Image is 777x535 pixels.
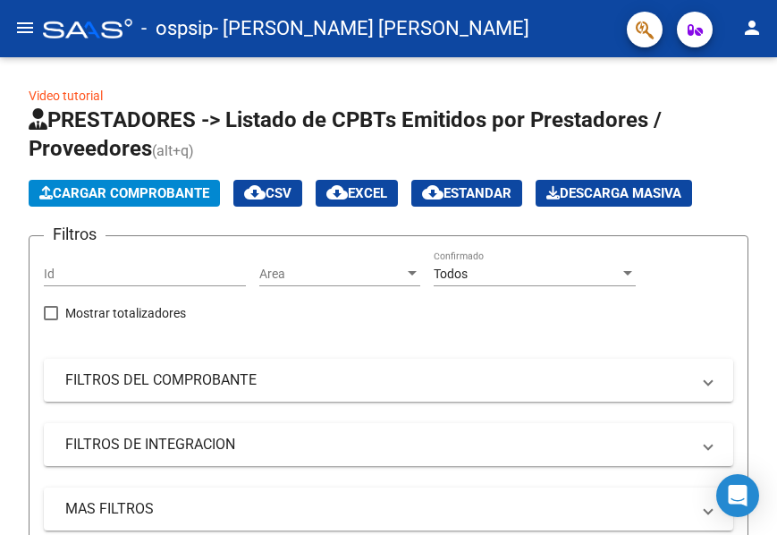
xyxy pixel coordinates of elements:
app-download-masive: Descarga masiva de comprobantes (adjuntos) [536,180,692,207]
mat-expansion-panel-header: MAS FILTROS [44,488,733,531]
button: Descarga Masiva [536,180,692,207]
span: EXCEL [326,185,387,201]
button: Cargar Comprobante [29,180,220,207]
span: Estandar [422,185,511,201]
mat-icon: menu [14,17,36,38]
mat-expansion-panel-header: FILTROS DEL COMPROBANTE [44,359,733,402]
mat-icon: cloud_download [244,182,266,203]
mat-icon: person [741,17,763,38]
button: EXCEL [316,180,398,207]
mat-panel-title: MAS FILTROS [65,499,690,519]
button: Estandar [411,180,522,207]
span: Todos [434,267,468,281]
span: - ospsip [141,9,213,48]
span: PRESTADORES -> Listado de CPBTs Emitidos por Prestadores / Proveedores [29,107,662,161]
mat-icon: cloud_download [422,182,443,203]
a: Video tutorial [29,89,103,103]
span: (alt+q) [152,142,194,159]
button: CSV [233,180,302,207]
mat-panel-title: FILTROS DE INTEGRACION [65,435,690,454]
h3: Filtros [44,222,106,247]
div: Open Intercom Messenger [716,474,759,517]
span: Descarga Masiva [546,185,681,201]
mat-panel-title: FILTROS DEL COMPROBANTE [65,370,690,390]
span: Area [259,267,404,282]
span: - [PERSON_NAME] [PERSON_NAME] [213,9,529,48]
mat-expansion-panel-header: FILTROS DE INTEGRACION [44,423,733,466]
span: Mostrar totalizadores [65,302,186,324]
span: CSV [244,185,291,201]
span: Cargar Comprobante [39,185,209,201]
mat-icon: cloud_download [326,182,348,203]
